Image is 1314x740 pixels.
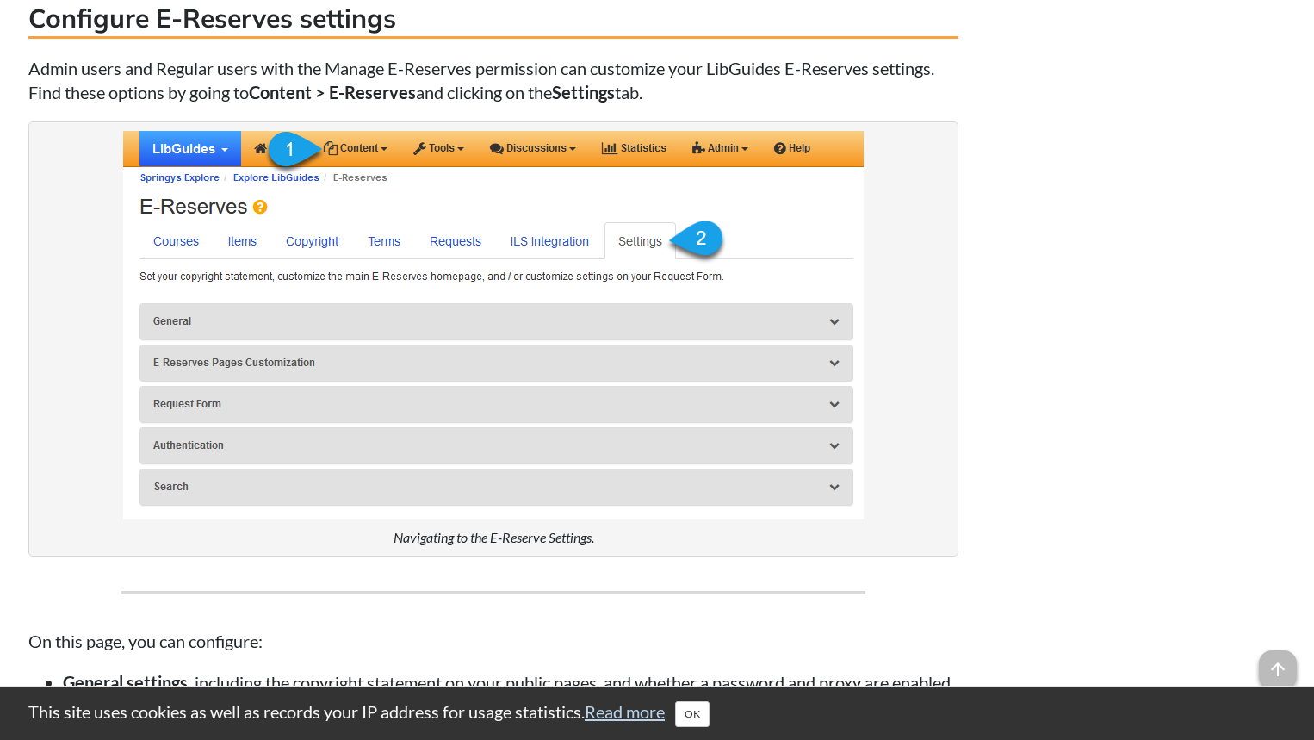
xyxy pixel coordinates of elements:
[11,700,1303,727] div: This site uses cookies as well as records your IP address for usage statistics.
[1259,650,1297,688] span: arrow_upward
[552,82,615,103] strong: Settings
[585,701,665,722] a: Read more
[28,629,958,653] p: On this page, you can configure:
[63,670,958,718] li: , including the copyright statement on your public pages, and whether a password and proxy are en...
[394,528,594,547] figcaption: Navigating to the E-Reserve Settings.
[675,701,710,727] button: Close
[28,56,958,104] p: Admin users and Regular users with the Manage E-Reserves permission can customize your LibGuides ...
[123,131,864,519] img: The E-Reserves Settings page
[249,82,416,103] strong: Content > E-Reserves
[1259,652,1297,673] a: arrow_upward
[63,672,188,693] strong: General settings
